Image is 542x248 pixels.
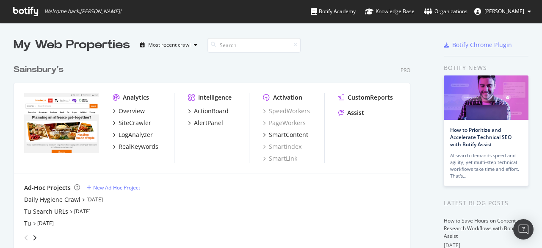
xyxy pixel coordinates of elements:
a: New Ad-Hoc Project [87,184,140,191]
a: Daily Hygiene Crawl [24,195,80,204]
div: Botify Academy [311,7,356,16]
div: Analytics [123,93,149,102]
div: Organizations [424,7,467,16]
a: CustomReports [338,93,393,102]
div: AlertPanel [194,119,223,127]
a: [DATE] [86,196,103,203]
div: LogAnalyzer [119,131,153,139]
div: RealKeywords [119,142,158,151]
div: Most recent crawl [148,42,191,47]
div: angle-left [21,231,32,245]
div: Knowledge Base [365,7,415,16]
img: How to Prioritize and Accelerate Technical SEO with Botify Assist [444,75,528,120]
div: Assist [347,109,364,117]
span: Abhishek Hatle [484,8,524,15]
a: [DATE] [74,208,91,215]
div: SiteCrawler [119,119,151,127]
div: Latest Blog Posts [444,198,528,208]
div: SmartContent [269,131,308,139]
div: Sainsbury's [14,64,64,76]
img: *.sainsburys.co.uk/ [24,93,99,153]
div: ActionBoard [194,107,229,115]
a: LogAnalyzer [113,131,153,139]
div: New Ad-Hoc Project [93,184,140,191]
a: SmartIndex [263,142,301,151]
a: Tu [24,219,31,228]
a: Overview [113,107,145,115]
a: Tu Search URLs [24,207,68,216]
a: How to Prioritize and Accelerate Technical SEO with Botify Assist [450,126,512,148]
a: SpeedWorkers [263,107,310,115]
button: [PERSON_NAME] [467,5,538,18]
div: AI search demands speed and agility, yet multi-step technical workflows take time and effort. Tha... [450,152,522,179]
div: Activation [273,93,302,102]
a: SmartLink [263,154,297,163]
div: angle-right [32,234,38,242]
div: Pro [401,67,410,74]
a: Sainsbury's [14,64,67,76]
div: Overview [119,107,145,115]
span: Welcome back, [PERSON_NAME] ! [44,8,121,15]
a: PageWorkers [263,119,306,127]
div: CustomReports [348,93,393,102]
input: Search [207,38,301,53]
div: Open Intercom Messenger [513,219,534,240]
a: ActionBoard [188,107,229,115]
div: Intelligence [198,93,232,102]
a: Botify Chrome Plugin [444,41,512,49]
a: SiteCrawler [113,119,151,127]
a: RealKeywords [113,142,158,151]
a: SmartContent [263,131,308,139]
div: Ad-Hoc Projects [24,184,71,192]
a: How to Save Hours on Content and Research Workflows with Botify Assist [444,217,526,240]
div: Botify news [444,63,528,72]
a: AlertPanel [188,119,223,127]
a: [DATE] [37,220,54,227]
a: Assist [338,109,364,117]
button: Most recent crawl [137,38,201,52]
div: My Web Properties [14,36,130,53]
div: Botify Chrome Plugin [452,41,512,49]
